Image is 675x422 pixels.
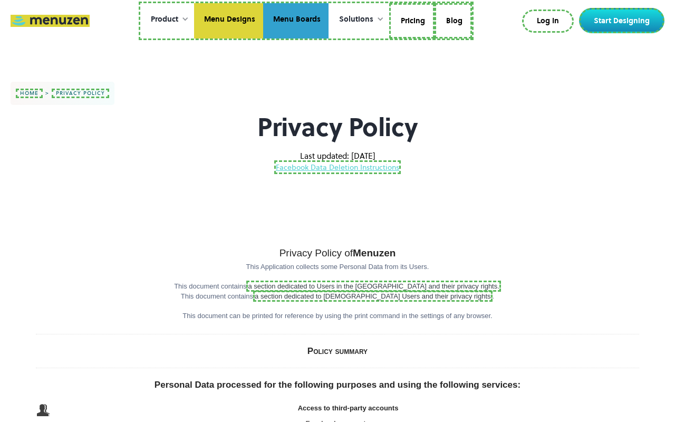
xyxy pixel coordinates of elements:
h2: Policy summary [36,334,639,357]
a: a section dedicated to [DEMOGRAPHIC_DATA] Users and their privacy rights [253,291,492,302]
h2: Personal Data processed for the following purposes and using the following services: [36,368,639,390]
a: Facebook Data Deletion Instructions [274,160,401,174]
a: Menu Designs [194,3,263,39]
strong: Menuzen [353,247,396,258]
h3: Access to third-party accounts [57,390,639,413]
a: Blog [435,3,472,39]
div: Solutions [339,14,373,25]
a: home [16,89,43,98]
a: a section dedicated to Users in the [GEOGRAPHIC_DATA] and their privacy rights. [246,281,500,292]
p: This document contains . [36,291,639,301]
a: Pricing [389,3,435,39]
div: Solutions [329,3,389,36]
p: Last updated: [DATE] [274,150,401,162]
a: Menu Boards [263,3,329,39]
p: This document can be printed for reference by using the print command in the settings of any brow... [36,311,639,321]
a: Start Designing [579,8,664,33]
h1: Privacy Policy [257,113,417,142]
p: This Application collects some Personal Data from its Users. [36,262,639,272]
div: Product [140,3,194,36]
div: Product [151,14,178,25]
a: Log In [522,9,574,33]
div: > [43,90,52,97]
a: privacy policy [52,89,109,98]
h1: Privacy Policy of [36,247,639,259]
p: This document contains [36,281,639,291]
